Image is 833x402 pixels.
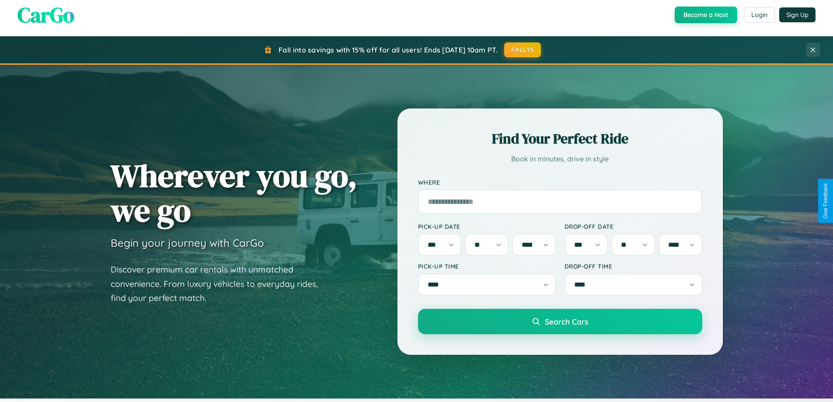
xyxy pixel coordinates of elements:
span: Fall into savings with 15% off for all users! Ends [DATE] 10am PT. [279,45,498,54]
label: Pick-up Time [418,262,556,270]
span: CarGo [17,0,74,29]
h2: Find Your Perfect Ride [418,129,702,148]
button: FALL15 [504,42,541,57]
button: Search Cars [418,309,702,334]
label: Drop-off Date [565,223,702,230]
p: Discover premium car rentals with unmatched convenience. From luxury vehicles to everyday rides, ... [111,262,329,305]
label: Pick-up Date [418,223,556,230]
button: Login [744,7,775,23]
button: Become a Host [675,7,737,23]
h3: Begin your journey with CarGo [111,236,264,249]
p: Book in minutes, drive in style [418,153,702,165]
label: Drop-off Time [565,262,702,270]
h1: Wherever you go, we go [111,158,357,227]
span: Search Cars [545,317,588,326]
button: Sign Up [779,7,816,22]
div: Give Feedback [823,183,829,219]
label: Where [418,178,702,186]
